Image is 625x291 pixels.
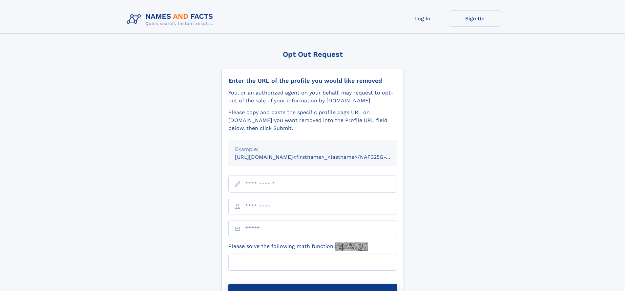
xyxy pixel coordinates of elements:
[235,154,409,160] small: [URL][DOMAIN_NAME]<firstname>_<lastname>/NAF325G-xxxxxxxx
[228,89,397,105] div: You, or an authorized agent on your behalf, may request to opt-out of the sale of your informatio...
[449,10,501,27] a: Sign Up
[124,10,219,28] img: Logo Names and Facts
[228,109,397,132] div: Please copy and paste the specific profile page URL on [DOMAIN_NAME] you want removed into the Pr...
[235,145,390,153] div: Example:
[221,50,404,58] div: Opt Out Request
[228,242,368,251] label: Please solve the following math function:
[396,10,449,27] a: Log In
[228,77,397,84] div: Enter the URL of the profile you would like removed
